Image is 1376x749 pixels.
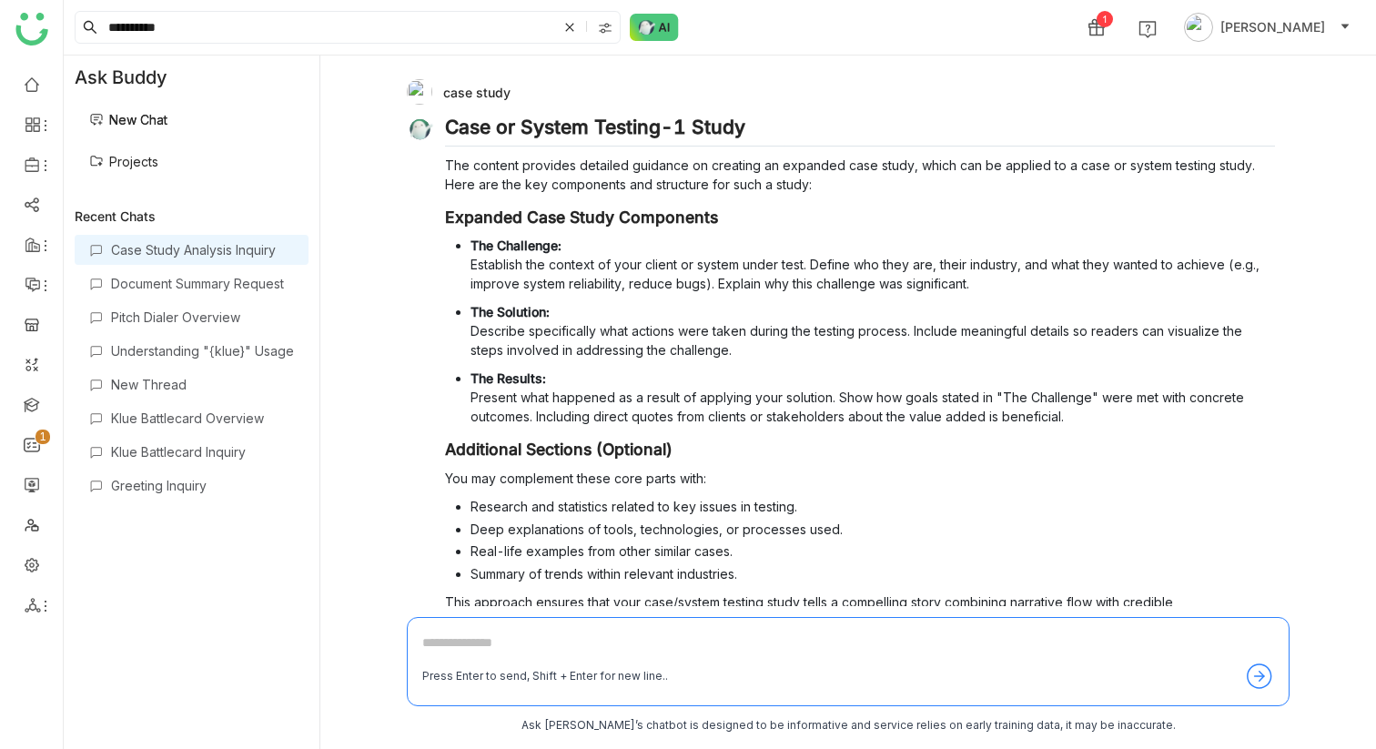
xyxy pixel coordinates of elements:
img: ask-buddy-normal.svg [630,14,679,41]
div: Press Enter to send, Shift + Enter for new line.. [422,668,668,685]
img: 684a98b8de261c4b36a3b922 [407,79,432,105]
a: New Chat [89,112,167,127]
img: help.svg [1138,20,1157,38]
h2: Case or System Testing-1 Study [445,116,1275,147]
img: logo [15,13,48,46]
img: avatar [1184,13,1213,42]
strong: The Solution: [470,304,550,319]
p: Establish the context of your client or system under test. Define who they are, their industry, a... [470,236,1275,293]
p: Present what happened as a result of applying your solution. Show how goals stated in "The Challe... [470,369,1275,426]
p: You may complement these core parts with: [445,469,1275,488]
li: Deep explanations of tools, technologies, or processes used. [470,520,1275,539]
li: Summary of trends within relevant industries. [470,564,1275,583]
strong: The Challenge: [470,238,562,253]
li: Research and statistics related to key issues in testing. [470,497,1275,516]
li: Real-life examples from other similar cases. [470,542,1275,561]
div: Pitch Dialer Overview [111,309,294,325]
div: Document Summary Request [111,276,294,291]
h3: Additional Sections (Optional) [445,440,1275,460]
p: Describe specifically what actions were taken during the testing process. Include meaningful deta... [470,302,1275,359]
button: [PERSON_NAME] [1180,13,1354,42]
div: Klue Battlecard Inquiry [111,444,294,460]
strong: The Results: [470,370,546,386]
div: Understanding "{klue}" Usage [111,343,294,359]
div: Recent Chats [75,208,309,224]
div: Ask [PERSON_NAME]’s chatbot is designed to be informative and service relies on early training da... [407,717,1290,734]
div: Greeting Inquiry [111,478,294,493]
span: [PERSON_NAME] [1220,17,1325,37]
div: 1 [1097,11,1113,27]
img: search-type.svg [598,21,612,35]
div: Case Study Analysis Inquiry [111,242,294,258]
p: 1 [39,428,46,446]
p: This approach ensures that your case/system testing study tells a compelling story combining narr... [445,592,1275,631]
nz-badge-sup: 1 [35,430,50,444]
h3: Expanded Case Study Components [445,207,1275,228]
a: Projects [89,154,158,169]
div: New Thread [111,377,294,392]
div: Klue Battlecard Overview [111,410,294,426]
p: The content provides detailed guidance on creating an expanded case study, which can be applied t... [445,156,1275,194]
div: case study [407,79,1275,105]
div: Ask Buddy [64,56,319,99]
